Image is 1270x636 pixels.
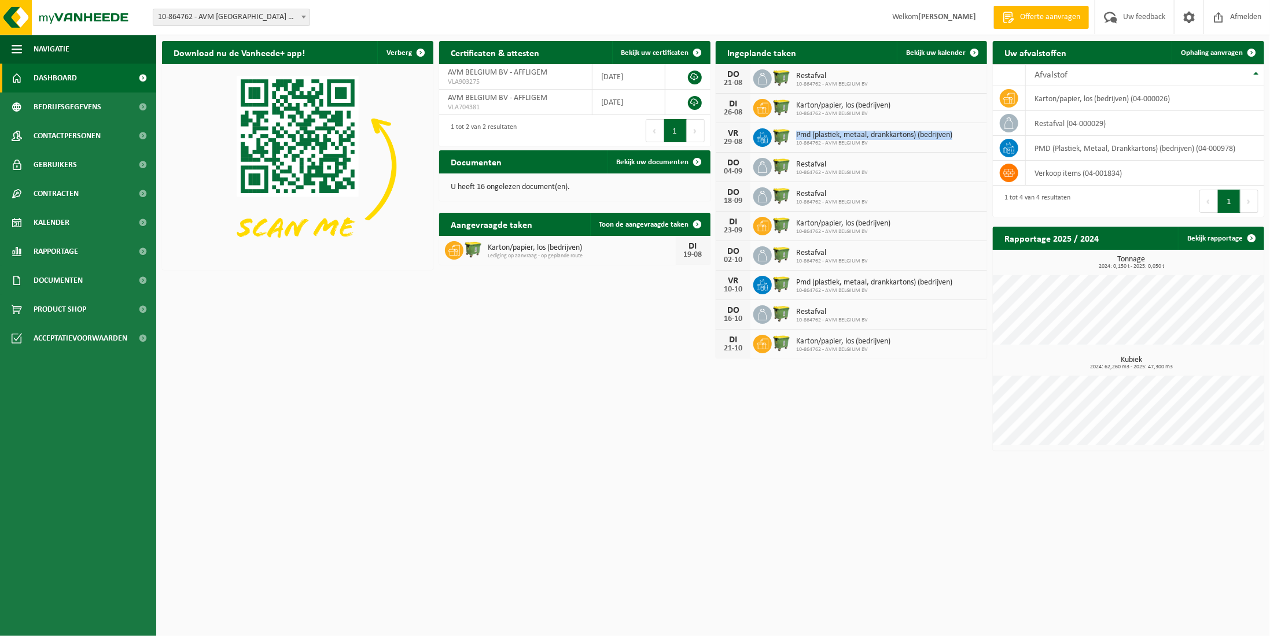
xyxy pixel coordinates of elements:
[592,90,665,115] td: [DATE]
[796,346,890,353] span: 10-864762 - AVM BELGIUM BV
[439,213,544,235] h2: Aangevraagde taken
[621,49,689,57] span: Bekijk uw certificaten
[993,227,1110,249] h2: Rapportage 2025 / 2024
[721,158,745,168] div: DO
[1178,227,1263,250] a: Bekijk rapportage
[796,287,952,294] span: 10-864762 - AVM BELGIUM BV
[796,81,868,88] span: 10-864762 - AVM BELGIUM BV
[993,41,1078,64] h2: Uw afvalstoffen
[448,68,547,77] span: AVM BELGIUM BV - AFFLIGEM
[34,208,69,237] span: Kalender
[796,337,890,346] span: Karton/papier, los (bedrijven)
[682,251,705,259] div: 19-08
[796,308,868,317] span: Restafval
[488,253,676,260] span: Lediging op aanvraag - op geplande route
[34,295,86,324] span: Product Shop
[772,97,792,117] img: WB-1100-HPE-GN-50
[906,49,966,57] span: Bekijk uw kalender
[463,239,483,259] img: WB-1100-HPE-GN-50
[721,227,745,235] div: 23-09
[153,9,310,25] span: 10-864762 - AVM BELGIUM BV - AFFLIGEM
[664,119,687,142] button: 1
[34,93,101,121] span: Bedrijfsgegevens
[721,138,745,146] div: 29-08
[1172,41,1263,64] a: Ophaling aanvragen
[796,101,890,110] span: Karton/papier, los (bedrijven)
[897,41,986,64] a: Bekijk uw kalender
[448,77,583,87] span: VLA903275
[772,333,792,353] img: WB-1100-HPE-GN-50
[721,197,745,205] div: 18-09
[772,304,792,323] img: WB-1100-HPE-GN-51
[772,156,792,176] img: WB-1100-HPE-GN-51
[1026,136,1264,161] td: PMD (Plastiek, Metaal, Drankkartons) (bedrijven) (04-000978)
[721,335,745,345] div: DI
[796,110,890,117] span: 10-864762 - AVM BELGIUM BV
[721,276,745,286] div: VR
[721,129,745,138] div: VR
[590,213,709,236] a: Toon de aangevraagde taken
[608,150,709,173] a: Bekijk uw documenten
[162,64,433,268] img: Download de VHEPlus App
[796,317,868,324] span: 10-864762 - AVM BELGIUM BV
[599,221,689,228] span: Toon de aangevraagde taken
[439,41,551,64] h2: Certificaten & attesten
[1026,161,1264,186] td: verkoop items (04-001834)
[721,306,745,315] div: DO
[592,64,665,90] td: [DATE]
[448,94,547,102] span: AVM BELGIUM BV - AFFLIGEM
[721,315,745,323] div: 16-10
[796,228,890,235] span: 10-864762 - AVM BELGIUM BV
[999,256,1264,269] h3: Tonnage
[999,356,1264,370] h3: Kubiek
[772,274,792,294] img: WB-1100-HPE-GN-50
[448,103,583,112] span: VLA704381
[796,278,952,287] span: Pmd (plastiek, metaal, drankkartons) (bedrijven)
[488,243,676,253] span: Karton/papier, los (bedrijven)
[796,140,952,147] span: 10-864762 - AVM BELGIUM BV
[721,168,745,176] div: 04-09
[445,118,517,143] div: 1 tot 2 van 2 resultaten
[772,127,792,146] img: WB-1100-HPE-GN-50
[721,286,745,294] div: 10-10
[772,245,792,264] img: WB-1100-HPE-GN-51
[1026,86,1264,111] td: karton/papier, los (bedrijven) (04-000026)
[772,68,792,87] img: WB-1100-HPE-GN-51
[617,158,689,166] span: Bekijk uw documenten
[34,179,79,208] span: Contracten
[377,41,432,64] button: Verberg
[612,41,709,64] a: Bekijk uw certificaten
[439,150,513,173] h2: Documenten
[1181,49,1243,57] span: Ophaling aanvragen
[721,256,745,264] div: 02-10
[721,217,745,227] div: DI
[721,109,745,117] div: 26-08
[999,188,1070,214] div: 1 tot 4 van 4 resultaten
[34,121,101,150] span: Contactpersonen
[34,237,78,266] span: Rapportage
[796,160,868,169] span: Restafval
[721,345,745,353] div: 21-10
[34,64,77,93] span: Dashboard
[1218,190,1240,213] button: 1
[796,72,868,81] span: Restafval
[646,119,664,142] button: Previous
[999,264,1264,269] span: 2024: 0,150 t - 2025: 0,050 t
[153,9,310,26] span: 10-864762 - AVM BELGIUM BV - AFFLIGEM
[796,258,868,265] span: 10-864762 - AVM BELGIUM BV
[682,242,705,251] div: DI
[721,99,745,109] div: DI
[721,79,745,87] div: 21-08
[34,150,77,179] span: Gebruikers
[796,249,868,258] span: Restafval
[1017,12,1083,23] span: Offerte aanvragen
[721,247,745,256] div: DO
[796,169,868,176] span: 10-864762 - AVM BELGIUM BV
[796,131,952,140] span: Pmd (plastiek, metaal, drankkartons) (bedrijven)
[918,13,976,21] strong: [PERSON_NAME]
[451,183,699,191] p: U heeft 16 ongelezen document(en).
[1026,111,1264,136] td: restafval (04-000029)
[999,364,1264,370] span: 2024: 62,260 m3 - 2025: 47,300 m3
[386,49,412,57] span: Verberg
[34,35,69,64] span: Navigatie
